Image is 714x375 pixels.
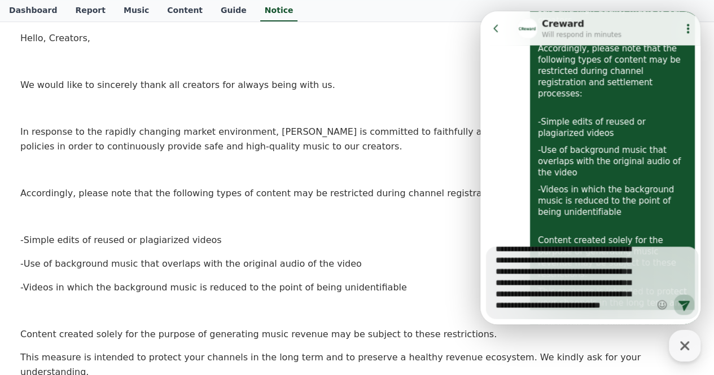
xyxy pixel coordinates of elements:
iframe: Channel chat [480,11,700,324]
p: Hello, Creators, [20,31,694,46]
p: In response to the rapidly changing market environment, [PERSON_NAME] is committed to faithfully ... [20,125,694,153]
p: -Videos in which the background music is reduced to the point of being unidentifiable [20,280,694,295]
p: -Use of background music that overlaps with the original audio of the video [20,257,694,271]
p: Accordingly, please note that the following types of content may be restricted during channel reg... [20,186,694,201]
p: -Simple edits of reused or plagiarized videos [20,233,694,248]
p: Content created solely for the purpose of generating music revenue may be subject to these restri... [20,327,694,342]
p: We would like to sincerely thank all creators for always being with us. [20,78,694,92]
